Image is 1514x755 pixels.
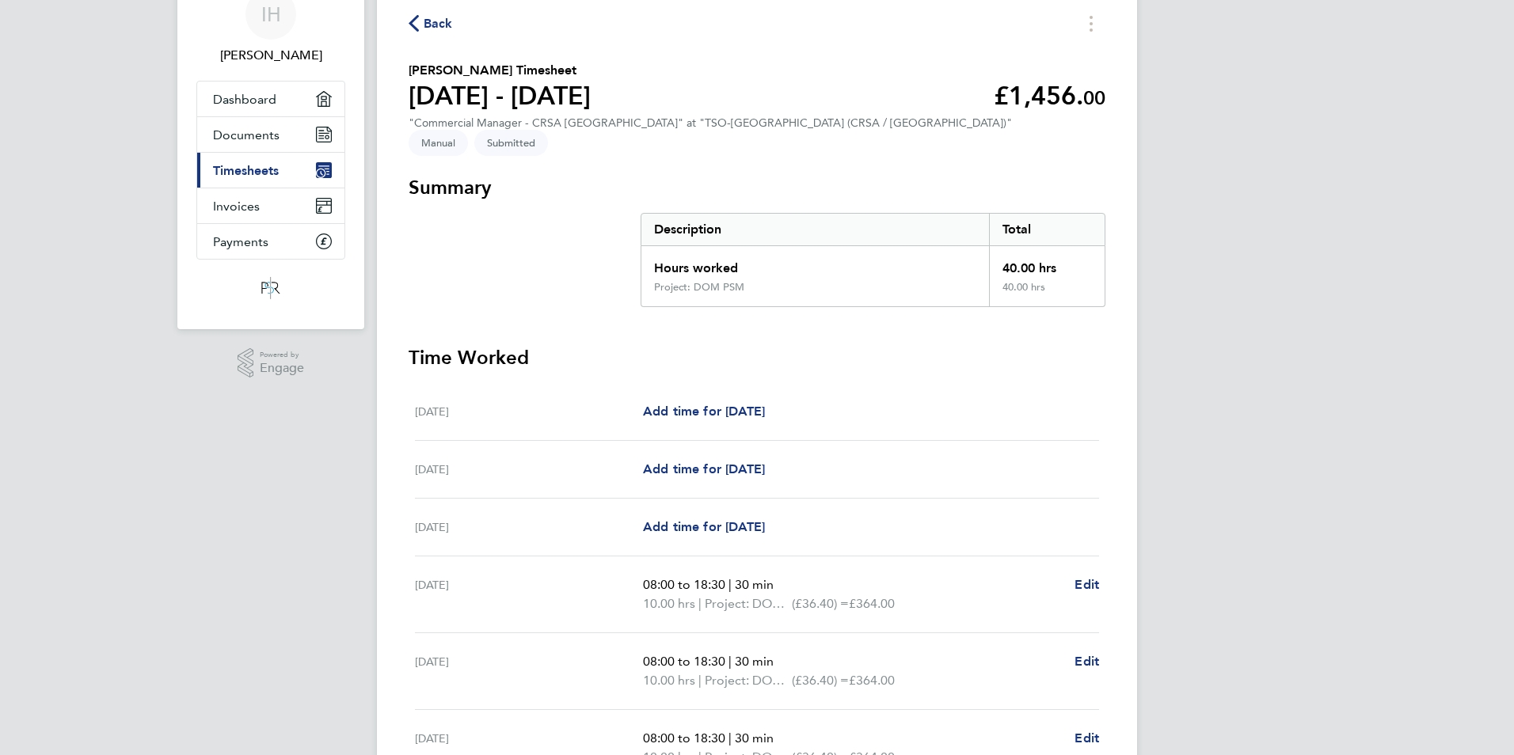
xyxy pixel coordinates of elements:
span: 30 min [735,577,774,592]
span: £364.00 [849,673,895,688]
span: This timesheet is Submitted. [474,130,548,156]
span: 30 min [735,730,774,746]
a: Edit [1075,575,1099,594]
app-decimal: £1,456. [994,81,1105,111]
span: Edit [1075,654,1099,669]
a: Documents [197,117,344,152]
span: Timesheets [213,163,279,178]
a: Add time for [DATE] [643,518,765,537]
span: | [698,673,702,688]
a: Edit [1075,652,1099,671]
span: 08:00 to 18:30 [643,730,725,746]
span: Documents [213,127,280,142]
h2: [PERSON_NAME] Timesheet [409,61,591,80]
span: Dashboard [213,92,276,107]
div: Hours worked [641,246,989,281]
span: | [728,730,732,746]
div: 40.00 hrs [989,281,1105,306]
div: [DATE] [415,460,643,479]
span: Ian Hutchinson [196,46,345,65]
div: Total [989,214,1105,245]
button: Timesheets Menu [1077,11,1105,36]
span: (£36.40) = [792,596,849,611]
span: Project: DOM PSM [705,594,792,613]
h3: Time Worked [409,345,1105,370]
span: Engage [260,362,304,375]
span: | [698,596,702,611]
a: Dashboard [197,82,344,116]
span: Add time for [DATE] [643,404,765,419]
button: Back [409,13,453,33]
div: "Commercial Manager - CRSA [GEOGRAPHIC_DATA]" at "TSO-[GEOGRAPHIC_DATA] (CRSA / [GEOGRAPHIC_DATA])" [409,116,1012,130]
div: [DATE] [415,652,643,690]
div: Project: DOM PSM [654,281,744,294]
div: Description [641,214,989,245]
span: Invoices [213,199,260,214]
div: 40.00 hrs [989,246,1105,281]
span: Edit [1075,577,1099,592]
span: | [728,577,732,592]
div: [DATE] [415,575,643,613]
span: Add time for [DATE] [643,461,765,476]
a: Go to home page [196,275,345,301]
span: (£36.40) = [792,673,849,688]
a: Payments [197,224,344,259]
a: Edit [1075,729,1099,748]
div: [DATE] [415,518,643,537]
div: Summary [641,213,1105,307]
span: Payments [213,234,268,249]
a: Timesheets [197,153,344,188]
img: psrsolutions-logo-retina.png [257,275,285,301]
span: Back [424,14,453,33]
span: 30 min [735,654,774,669]
span: 10.00 hrs [643,673,695,688]
span: 10.00 hrs [643,596,695,611]
span: Project: DOM PSM [705,671,792,690]
span: Powered by [260,348,304,362]
span: 08:00 to 18:30 [643,654,725,669]
a: Powered byEngage [238,348,305,378]
span: Add time for [DATE] [643,519,765,534]
span: IH [261,4,281,25]
div: [DATE] [415,402,643,421]
a: Add time for [DATE] [643,460,765,479]
h3: Summary [409,175,1105,200]
a: Add time for [DATE] [643,402,765,421]
span: 08:00 to 18:30 [643,577,725,592]
a: Invoices [197,188,344,223]
span: | [728,654,732,669]
span: This timesheet was manually created. [409,130,468,156]
span: £364.00 [849,596,895,611]
span: 00 [1083,86,1105,109]
h1: [DATE] - [DATE] [409,80,591,112]
span: Edit [1075,730,1099,746]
